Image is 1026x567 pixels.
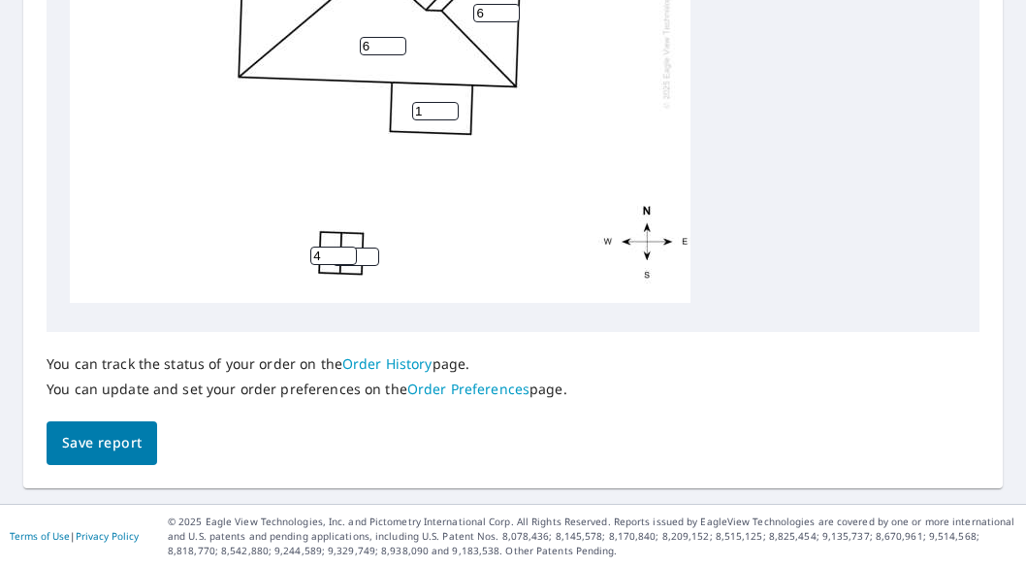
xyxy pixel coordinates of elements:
span: Save report [62,431,142,455]
p: You can track the status of your order on the page. [47,355,567,373]
p: | [10,530,139,542]
button: Save report [47,421,157,465]
a: Order Preferences [407,380,529,398]
a: Terms of Use [10,529,70,543]
p: © 2025 Eagle View Technologies, Inc. and Pictometry International Corp. All Rights Reserved. Repo... [168,515,1016,558]
p: You can update and set your order preferences on the page. [47,381,567,398]
a: Privacy Policy [76,529,139,543]
a: Order History [342,354,433,373]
